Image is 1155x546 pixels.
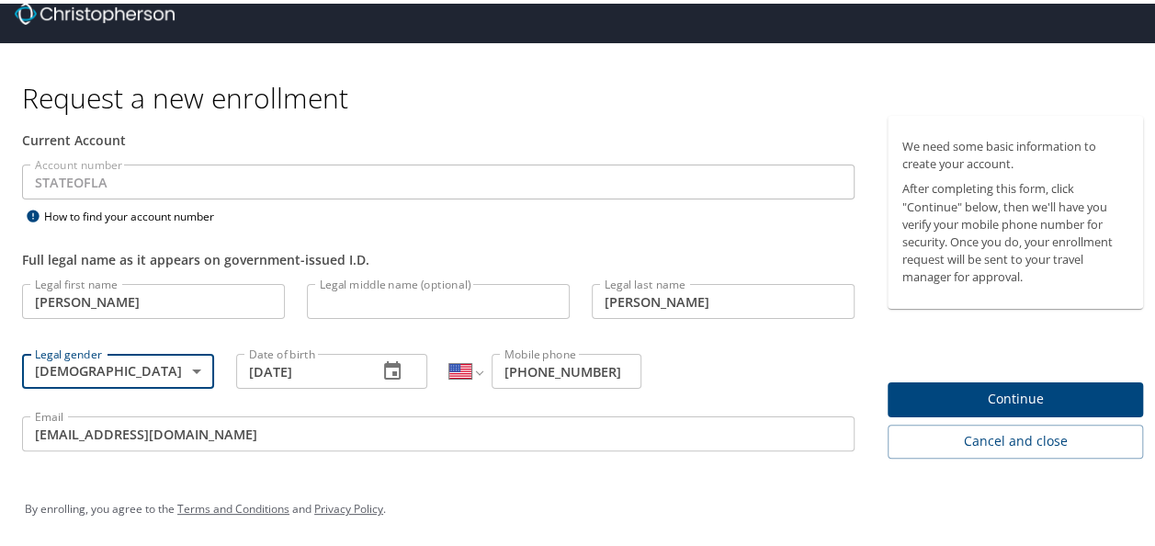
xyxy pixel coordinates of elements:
div: [DEMOGRAPHIC_DATA] [22,350,214,385]
div: How to find your account number [22,201,252,224]
span: Continue [902,384,1128,407]
div: Full legal name as it appears on government-issued I.D. [22,246,855,266]
p: After completing this form, click "Continue" below, then we'll have you verify your mobile phone ... [902,176,1128,282]
div: Current Account [22,127,855,146]
span: Cancel and close [902,427,1128,449]
a: Privacy Policy [314,497,383,513]
div: By enrolling, you agree to the and . [25,483,1144,529]
button: Cancel and close [888,421,1143,455]
input: MM/DD/YYYY [236,350,364,385]
a: Terms and Conditions [177,497,289,513]
p: We need some basic information to create your account. [902,134,1128,169]
input: Enter phone number [492,350,641,385]
button: Continue [888,379,1143,415]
